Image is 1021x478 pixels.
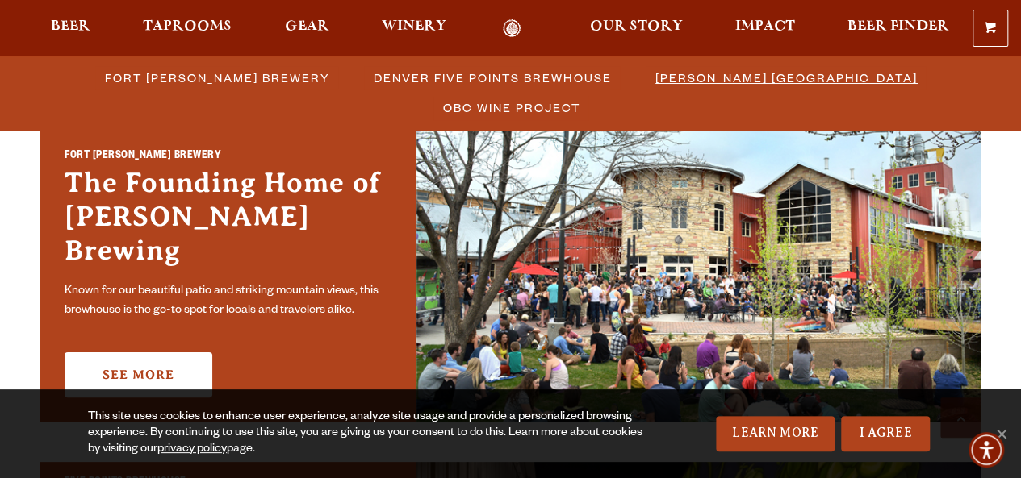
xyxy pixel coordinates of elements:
span: Beer [51,20,90,33]
a: Denver Five Points Brewhouse [364,66,620,89]
a: OBC Wine Project [433,96,588,119]
a: Fort [PERSON_NAME] Brewery [95,66,338,89]
a: [PERSON_NAME] [GEOGRAPHIC_DATA] [646,66,926,89]
a: Beer Finder [837,19,960,38]
img: Fort Collins Brewery & Taproom' [416,123,981,422]
span: Our Story [590,20,683,33]
a: Odell Home [482,19,542,38]
span: Beer Finder [847,20,949,33]
a: Winery [371,19,457,38]
span: OBC Wine Project [443,96,580,119]
a: Taprooms [132,19,242,38]
div: Accessibility Menu [969,432,1004,468]
h2: Fort [PERSON_NAME] Brewery [65,148,392,167]
a: privacy policy [157,443,227,456]
a: Beer [40,19,101,38]
a: See More [65,352,212,397]
p: Known for our beautiful patio and striking mountain views, this brewhouse is the go-to spot for l... [65,282,392,321]
div: This site uses cookies to enhance user experience, analyze site usage and provide a personalized ... [88,409,652,458]
span: Impact [735,20,795,33]
h3: The Founding Home of [PERSON_NAME] Brewing [65,166,392,276]
a: Gear [274,19,340,38]
a: I Agree [841,416,930,451]
span: Fort [PERSON_NAME] Brewery [105,66,330,89]
a: Learn More [716,416,835,451]
span: Winery [382,20,446,33]
span: Gear [285,20,329,33]
span: [PERSON_NAME] [GEOGRAPHIC_DATA] [655,66,918,89]
span: Denver Five Points Brewhouse [374,66,612,89]
a: Impact [725,19,806,38]
span: Taprooms [143,20,232,33]
a: Our Story [580,19,693,38]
